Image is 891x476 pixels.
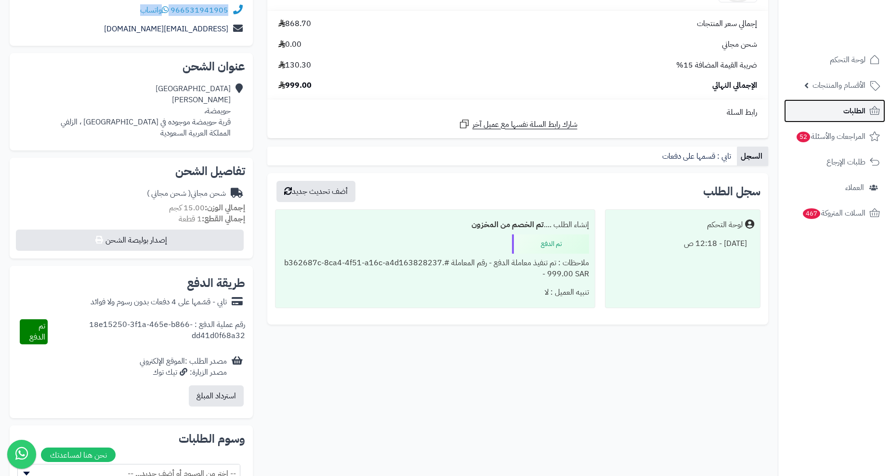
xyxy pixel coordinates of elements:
button: أضف تحديث جديد [276,181,355,202]
h2: وسوم الطلبات [17,433,245,445]
a: السلات المتروكة467 [784,202,885,225]
div: [DATE] - 12:18 ص [611,234,754,253]
span: 0.00 [278,39,301,50]
div: مصدر الطلب :الموقع الإلكتروني [140,356,227,378]
h2: طريقة الدفع [187,277,245,289]
span: الطلبات [843,104,865,118]
div: تنبيه العميل : لا [281,283,589,302]
a: السجل [737,147,768,166]
a: واتساب [140,4,169,16]
span: ( شحن مجاني ) [147,188,191,199]
span: إجمالي سعر المنتجات [697,18,757,29]
span: شارك رابط السلة نفسها مع عميل آخر [472,119,577,130]
div: [GEOGRAPHIC_DATA] [PERSON_NAME] حويمضة، قرية حويمضة موجوده في [GEOGRAPHIC_DATA] ، الزلفي المملكة ... [61,83,231,138]
strong: إجمالي الوزن: [205,202,245,214]
span: السلات المتروكة [802,206,865,220]
a: تابي : قسمها على دفعات [658,147,737,166]
button: استرداد المبلغ [189,385,244,407]
div: ملاحظات : تم تنفيذ معاملة الدفع - رقم المعاملة #b362687c-8ca4-4f51-a16c-a4d163828237. - 999.00 SAR [281,254,589,284]
h2: عنوان الشحن [17,61,245,72]
a: لوحة التحكم [784,48,885,71]
a: [EMAIL_ADDRESS][DOMAIN_NAME] [104,23,228,35]
div: تم الدفع [512,234,589,254]
a: المراجعات والأسئلة52 [784,125,885,148]
a: طلبات الإرجاع [784,150,885,174]
span: 52 [797,132,810,142]
span: ضريبة القيمة المضافة 15% [676,60,757,71]
div: شحن مجاني [147,188,226,199]
span: المراجعات والأسئلة [796,130,865,143]
div: رقم عملية الدفع : 18e15250-3f1a-465e-b866-dd41d0f68a32 [48,319,245,344]
span: الأقسام والمنتجات [812,79,865,92]
div: تابي - قسّمها على 4 دفعات بدون رسوم ولا فوائد [91,297,227,308]
a: الطلبات [784,99,885,122]
div: رابط السلة [271,107,764,118]
a: شارك رابط السلة نفسها مع عميل آخر [459,118,577,130]
span: 130.30 [278,60,311,71]
span: تم الدفع [29,320,45,343]
div: إنشاء الطلب .... [281,216,589,234]
span: 999.00 [278,80,312,91]
b: تم الخصم من المخزون [472,219,544,231]
h3: سجل الطلب [703,186,760,197]
button: إصدار بوليصة الشحن [16,230,244,251]
span: العملاء [845,181,864,194]
small: 15.00 كجم [169,202,245,214]
strong: إجمالي القطع: [202,213,245,225]
span: لوحة التحكم [830,53,865,67]
small: 1 قطعة [179,213,245,225]
span: شحن مجاني [722,39,757,50]
a: 966531941905 [170,4,228,16]
span: الإجمالي النهائي [712,80,757,91]
h2: تفاصيل الشحن [17,165,245,177]
a: العملاء [784,176,885,199]
div: لوحة التحكم [707,219,743,231]
div: مصدر الزيارة: تيك توك [140,367,227,378]
span: 868.70 [278,18,311,29]
span: طلبات الإرجاع [826,155,865,169]
span: 467 [803,208,820,219]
